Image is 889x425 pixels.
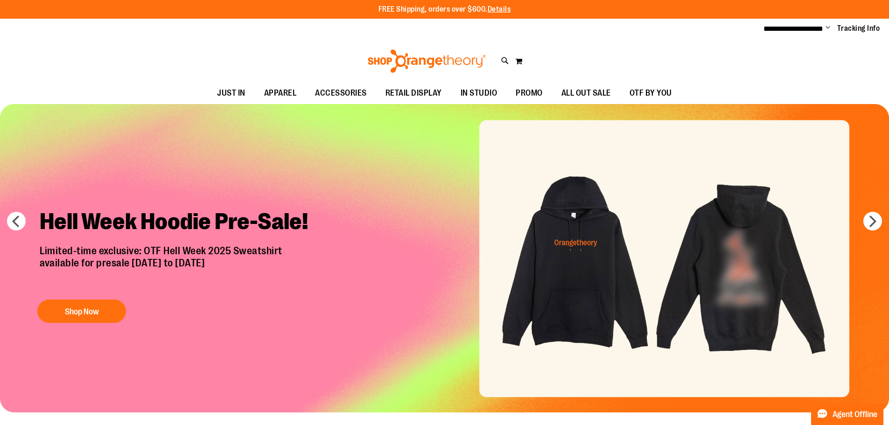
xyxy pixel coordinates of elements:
[833,410,877,419] span: Agent Offline
[461,83,497,104] span: IN STUDIO
[33,201,324,245] h2: Hell Week Hoodie Pre-Sale!
[378,4,511,15] p: FREE Shipping, orders over $600.
[561,83,611,104] span: ALL OUT SALE
[33,201,324,328] a: Hell Week Hoodie Pre-Sale! Limited-time exclusive: OTF Hell Week 2025 Sweatshirtavailable for pre...
[385,83,442,104] span: RETAIL DISPLAY
[811,404,883,425] button: Agent Offline
[366,49,487,73] img: Shop Orangetheory
[488,5,511,14] a: Details
[516,83,543,104] span: PROMO
[630,83,672,104] span: OTF BY YOU
[7,212,26,230] button: prev
[837,23,880,34] a: Tracking Info
[863,212,882,230] button: next
[33,245,324,291] p: Limited-time exclusive: OTF Hell Week 2025 Sweatshirt available for presale [DATE] to [DATE]
[264,83,297,104] span: APPAREL
[217,83,245,104] span: JUST IN
[826,24,830,33] button: Account menu
[37,300,126,323] button: Shop Now
[315,83,367,104] span: ACCESSORIES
